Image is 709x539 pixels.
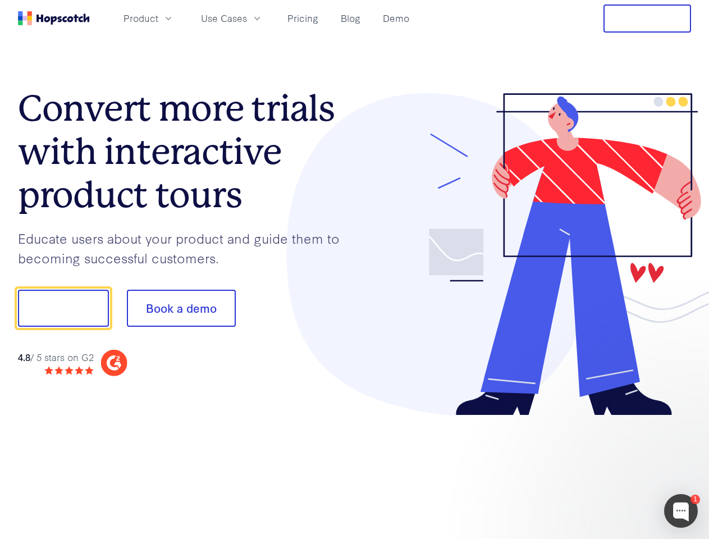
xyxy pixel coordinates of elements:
a: Demo [378,9,414,28]
button: Free Trial [603,4,691,33]
p: Educate users about your product and guide them to becoming successful customers. [18,229,355,267]
button: Product [117,9,181,28]
h1: Convert more trials with interactive product tours [18,87,355,216]
div: 1 [690,495,700,504]
span: Product [123,11,158,25]
div: / 5 stars on G2 [18,350,94,364]
button: Use Cases [194,9,269,28]
button: Book a demo [127,290,236,327]
a: Home [18,11,90,25]
button: Show me! [18,290,109,327]
span: Use Cases [201,11,247,25]
strong: 4.8 [18,350,30,363]
a: Blog [336,9,365,28]
a: Pricing [283,9,323,28]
